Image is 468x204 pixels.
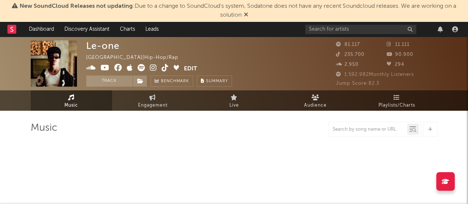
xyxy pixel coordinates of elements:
[151,76,193,87] a: Benchmark
[86,53,187,62] div: [GEOGRAPHIC_DATA] | Hip-Hop/Rap
[64,101,78,110] span: Music
[193,90,275,111] a: Live
[387,62,404,67] span: 294
[336,81,379,86] span: Jump Score: 82.3
[138,101,168,110] span: Engagement
[378,101,415,110] span: Playlists/Charts
[336,62,358,67] span: 2.950
[229,101,239,110] span: Live
[86,76,132,87] button: Track
[304,101,327,110] span: Audience
[244,12,248,18] span: Dismiss
[20,3,133,9] span: New SoundCloud Releases not updating
[206,79,228,83] span: Summary
[59,22,115,37] a: Discovery Assistant
[140,22,164,37] a: Leads
[356,90,438,111] a: Playlists/Charts
[31,90,112,111] a: Music
[197,76,232,87] button: Summary
[20,3,456,18] span: : Due to a change to SoundCloud's system, Sodatone does not have any recent Soundcloud releases. ...
[115,22,140,37] a: Charts
[329,127,407,133] input: Search by song name or URL
[86,40,119,51] div: Le-one
[336,72,414,77] span: 1.592.982 Monthly Listeners
[184,64,197,73] button: Edit
[336,42,360,47] span: 81.117
[336,52,364,57] span: 235.700
[387,42,410,47] span: 11.111
[275,90,356,111] a: Audience
[112,90,193,111] a: Engagement
[305,25,416,34] input: Search for artists
[161,77,189,86] span: Benchmark
[24,22,59,37] a: Dashboard
[387,52,413,57] span: 90.900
